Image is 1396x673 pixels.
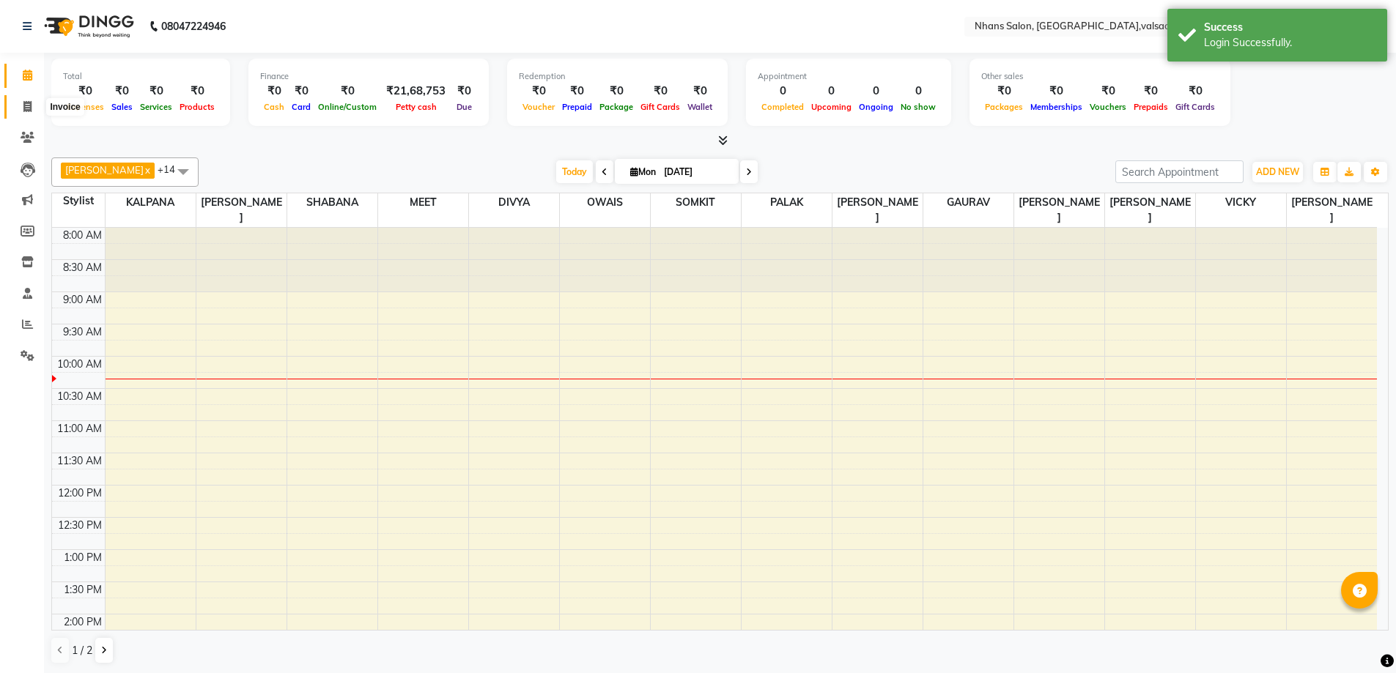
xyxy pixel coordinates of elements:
span: PALAK [742,193,832,212]
span: +14 [158,163,186,175]
div: 1:00 PM [61,550,105,565]
div: 8:00 AM [60,228,105,243]
span: Wallet [684,102,716,112]
span: [PERSON_NAME] [1014,193,1104,227]
div: ₹0 [176,83,218,100]
span: DIVYA [469,193,559,212]
span: Card [288,102,314,112]
span: Services [136,102,176,112]
div: ₹0 [637,83,684,100]
div: 0 [897,83,939,100]
div: 12:00 PM [55,486,105,501]
span: MEET [378,193,468,212]
span: Today [556,160,593,183]
div: ₹0 [136,83,176,100]
div: ₹0 [288,83,314,100]
div: 11:30 AM [54,453,105,469]
div: ₹0 [1086,83,1130,100]
span: SOMKIT [651,193,741,212]
span: Prepaids [1130,102,1172,112]
div: ₹0 [596,83,637,100]
div: ₹0 [451,83,477,100]
img: logo [37,6,138,47]
span: Memberships [1027,102,1086,112]
span: Sales [108,102,136,112]
span: No show [897,102,939,112]
span: [PERSON_NAME] [1287,193,1378,227]
span: [PERSON_NAME] [65,164,144,176]
div: 11:00 AM [54,421,105,436]
span: Online/Custom [314,102,380,112]
div: ₹0 [519,83,558,100]
span: Due [453,102,476,112]
span: ADD NEW [1256,166,1299,177]
span: [PERSON_NAME] [832,193,923,227]
div: ₹0 [1027,83,1086,100]
span: SHABANA [287,193,377,212]
div: Success [1204,20,1376,35]
div: Finance [260,70,477,83]
div: 1:30 PM [61,582,105,598]
span: VICKY [1196,193,1286,212]
div: 2:00 PM [61,614,105,630]
span: Petty cash [392,102,440,112]
div: ₹0 [684,83,716,100]
b: 08047224946 [161,6,226,47]
span: Upcoming [808,102,855,112]
div: 0 [808,83,855,100]
span: Prepaid [558,102,596,112]
div: ₹0 [558,83,596,100]
div: Other sales [981,70,1219,83]
div: ₹0 [981,83,1027,100]
span: [PERSON_NAME] [1105,193,1195,227]
div: Login Successfully. [1204,35,1376,51]
div: 9:30 AM [60,324,105,340]
div: Invoice [46,98,84,116]
span: KALPANA [106,193,196,212]
span: Voucher [519,102,558,112]
div: ₹0 [260,83,288,100]
div: Stylist [52,193,105,209]
div: Total [63,70,218,83]
div: ₹0 [108,83,136,100]
span: Products [176,102,218,112]
span: Gift Cards [1172,102,1219,112]
div: ₹21,68,753 [380,83,451,100]
div: 10:30 AM [54,389,105,404]
div: ₹0 [63,83,108,100]
span: Cash [260,102,288,112]
div: 12:30 PM [55,518,105,533]
input: 2025-09-01 [660,161,733,183]
div: 8:30 AM [60,260,105,275]
div: Appointment [758,70,939,83]
span: Completed [758,102,808,112]
span: Package [596,102,637,112]
span: Packages [981,102,1027,112]
span: Gift Cards [637,102,684,112]
span: GAURAV [923,193,1013,212]
input: Search Appointment [1115,160,1244,183]
span: Mon [627,166,660,177]
div: 10:00 AM [54,357,105,372]
div: 9:00 AM [60,292,105,308]
div: ₹0 [1172,83,1219,100]
span: 1 / 2 [72,643,92,658]
span: Ongoing [855,102,897,112]
div: 0 [855,83,897,100]
div: ₹0 [1130,83,1172,100]
div: Redemption [519,70,716,83]
span: Vouchers [1086,102,1130,112]
a: x [144,164,150,176]
div: 0 [758,83,808,100]
span: [PERSON_NAME] [196,193,287,227]
span: OWAIS [560,193,650,212]
button: ADD NEW [1252,162,1303,182]
div: ₹0 [314,83,380,100]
